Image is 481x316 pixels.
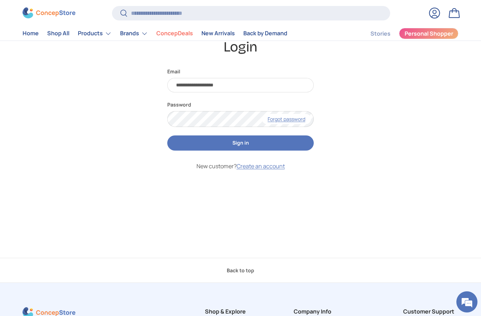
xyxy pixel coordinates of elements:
a: Forgot password [262,114,311,124]
nav: Primary [23,26,287,41]
a: New Arrivals [201,27,235,41]
a: Personal Shopper [399,28,458,39]
textarea: Type your message and hit 'Enter' [4,193,134,217]
nav: Secondary [354,26,458,41]
a: Shop All [47,27,69,41]
label: Password [167,101,314,108]
span: Personal Shopper [405,31,453,37]
a: Home [23,27,39,41]
label: Email [167,68,314,75]
a: Back by Demand [243,27,287,41]
iframe: Social Login [167,179,314,230]
span: We're online! [41,89,97,160]
img: ConcepStore [23,8,75,19]
a: Create an account [237,162,285,170]
button: Sign in [167,135,314,151]
a: Stories [370,27,391,41]
summary: Brands [116,26,152,41]
a: ConcepDeals [156,27,193,41]
summary: Products [74,26,116,41]
h1: Login [23,38,458,56]
p: New customer? [167,162,314,170]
